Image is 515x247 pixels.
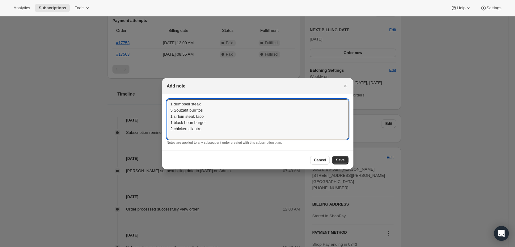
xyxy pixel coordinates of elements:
[39,6,66,11] span: Subscriptions
[167,141,282,144] small: Notes are applied to any subsequent order created with this subscription plan.
[167,99,348,139] textarea: 1 dumbbell steak 5 Souzafit burritos 1 sirloin steak taco 1 black bean burger 2 chicken cilantro
[167,83,186,89] h2: Add note
[457,6,465,11] span: Help
[71,4,94,12] button: Tools
[14,6,30,11] span: Analytics
[10,4,34,12] button: Analytics
[336,158,344,163] span: Save
[447,4,475,12] button: Help
[332,156,348,164] button: Save
[487,6,501,11] span: Settings
[314,158,326,163] span: Cancel
[477,4,505,12] button: Settings
[75,6,84,11] span: Tools
[341,82,350,90] button: Close
[310,156,330,164] button: Cancel
[494,226,509,241] div: Open Intercom Messenger
[35,4,70,12] button: Subscriptions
